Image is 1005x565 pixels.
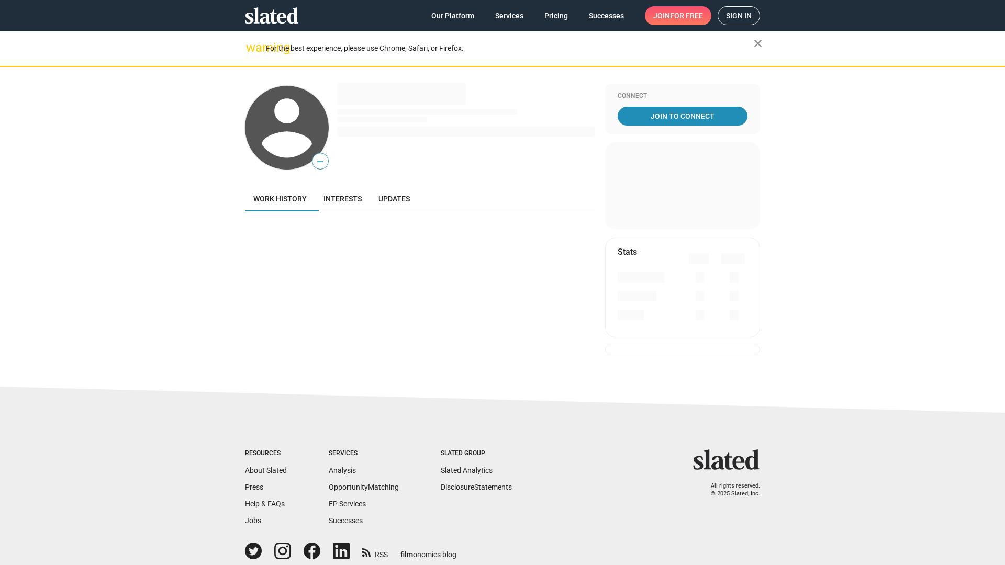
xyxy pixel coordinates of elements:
a: Sign in [718,6,760,25]
span: Pricing [544,6,568,25]
span: Interests [323,195,362,203]
span: Work history [253,195,307,203]
a: OpportunityMatching [329,483,399,491]
span: Join [653,6,703,25]
span: Sign in [726,7,752,25]
mat-icon: warning [246,41,259,54]
span: film [400,550,413,559]
span: — [312,155,328,168]
a: Press [245,483,263,491]
span: Services [495,6,523,25]
a: EP Services [329,500,366,508]
a: Successes [580,6,632,25]
div: Connect [618,92,747,100]
a: Join To Connect [618,107,747,126]
a: Work history [245,186,315,211]
a: Pricing [536,6,576,25]
a: Services [487,6,532,25]
div: For the best experience, please use Chrome, Safari, or Firefox. [266,41,754,55]
a: Help & FAQs [245,500,285,508]
span: Updates [378,195,410,203]
span: Join To Connect [620,107,745,126]
a: RSS [362,544,388,560]
a: Slated Analytics [441,466,493,474]
a: Interests [315,186,370,211]
a: Updates [370,186,418,211]
a: Jobs [245,516,261,525]
span: Successes [589,6,624,25]
mat-card-title: Stats [618,246,637,257]
a: Joinfor free [645,6,711,25]
span: Our Platform [431,6,474,25]
div: Services [329,449,399,458]
div: Slated Group [441,449,512,458]
a: Successes [329,516,363,525]
a: About Slated [245,466,287,474]
div: Resources [245,449,287,458]
a: Analysis [329,466,356,474]
a: Our Platform [423,6,483,25]
a: DisclosureStatements [441,483,512,491]
span: for free [670,6,703,25]
p: All rights reserved. © 2025 Slated, Inc. [700,482,760,498]
a: filmonomics blog [400,541,456,560]
mat-icon: close [752,37,764,50]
